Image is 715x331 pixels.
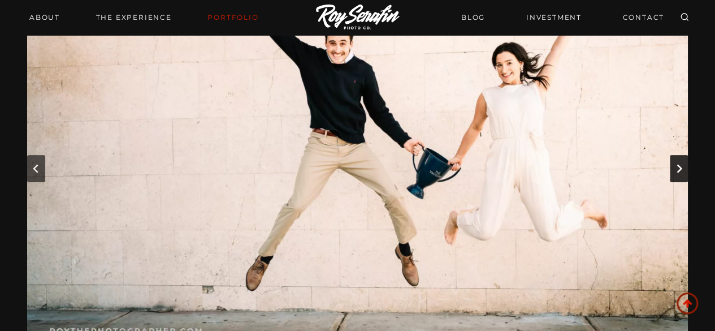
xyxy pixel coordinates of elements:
[677,293,698,314] a: Scroll to top
[454,7,492,27] a: BLOG
[677,10,692,25] button: View Search Form
[616,7,671,27] a: CONTACT
[201,10,265,25] a: Portfolio
[23,10,265,25] nav: Primary Navigation
[454,7,671,27] nav: Secondary Navigation
[316,5,400,31] img: Logo of Roy Serafin Photo Co., featuring stylized text in white on a light background, representi...
[519,7,588,27] a: INVESTMENT
[670,155,688,182] button: Next slide
[27,155,45,182] button: Previous slide
[23,10,67,25] a: About
[89,10,179,25] a: THE EXPERIENCE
